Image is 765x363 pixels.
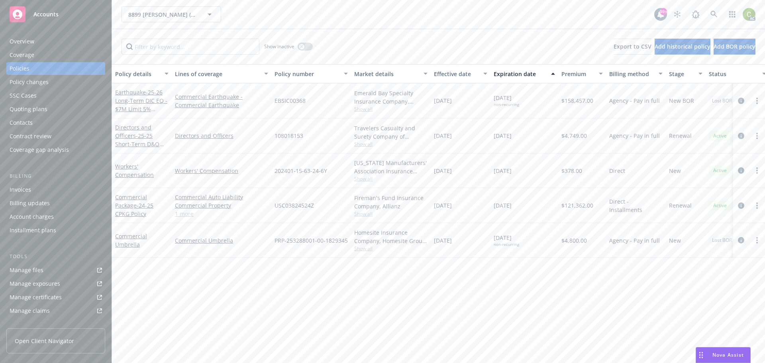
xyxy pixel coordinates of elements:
div: Manage claims [10,304,50,317]
a: Policy changes [6,76,105,88]
a: more [752,201,762,210]
div: Drag to move [696,347,706,363]
a: Quoting plans [6,103,105,116]
span: Renewal [669,201,692,210]
div: Policy number [275,70,339,78]
span: Add BOR policy [714,43,755,50]
div: Emerald Bay Specialty Insurance Company, Emerald Bay Specialty Insurance Company, Arrowhead Gener... [354,89,428,106]
a: Directors and Officers [115,124,159,156]
a: circleInformation [736,131,746,141]
a: Commercial Umbrella [175,236,268,245]
span: Show all [354,245,428,252]
div: Invoices [10,183,31,196]
div: SSC Cases [10,89,37,102]
a: Account charges [6,210,105,223]
button: Effective date [431,64,490,83]
span: [DATE] [434,236,452,245]
div: Market details [354,70,419,78]
span: [DATE] [494,131,512,140]
div: Manage files [10,264,43,277]
a: Switch app [724,6,740,22]
div: Tools [6,253,105,261]
a: Earthquake [115,88,167,121]
div: Billing updates [10,197,50,210]
span: USC03824524Z [275,201,314,210]
a: Manage certificates [6,291,105,304]
div: Homesite Insurance Company, Homesite Group Incorporated, Great Point Insurance Company [354,228,428,245]
span: [DATE] [434,167,452,175]
a: Coverage gap analysis [6,143,105,156]
a: Workers' Compensation [115,163,154,179]
span: [DATE] [494,167,512,175]
div: Fireman's Fund Insurance Company, Allianz [354,194,428,210]
span: PRP-253288001-00-1829345 [275,236,348,245]
span: $378.00 [561,167,582,175]
div: Coverage gap analysis [10,143,69,156]
button: Add historical policy [655,39,710,55]
a: Commercial Umbrella [115,232,147,248]
div: Billing [6,172,105,180]
a: more [752,131,762,141]
span: Show all [354,210,428,217]
button: Billing method [606,64,666,83]
span: Active [712,167,728,174]
div: Effective date [434,70,479,78]
a: Manage claims [6,304,105,317]
a: Commercial Auto Liability [175,193,268,201]
a: Contract review [6,130,105,143]
div: Coverage [10,49,34,61]
a: Invoices [6,183,105,196]
div: Billing method [609,70,654,78]
a: Accounts [6,3,105,26]
button: Premium [558,64,606,83]
button: 8899 [PERSON_NAME] (Action Managed) [122,6,221,22]
span: Agency - Pay in full [609,236,660,245]
span: New [669,236,681,245]
div: Expiration date [494,70,546,78]
span: Renewal [669,131,692,140]
a: circleInformation [736,201,746,210]
span: [DATE] [434,96,452,105]
div: [US_STATE] Manufacturers' Association Insurance Company, PMA Companies, Community Association Ins... [354,159,428,175]
button: Lines of coverage [172,64,271,83]
span: 202401-15-63-24-6Y [275,167,327,175]
span: $158,457.00 [561,96,593,105]
a: Search [706,6,722,22]
div: Lines of coverage [175,70,259,78]
div: non-recurring [494,102,519,107]
div: Travelers Casualty and Surety Company of America, Travelers Insurance, [PERSON_NAME] Insurance [354,124,428,141]
a: Report a Bug [688,6,704,22]
span: Agency - Pay in full [609,131,660,140]
a: more [752,235,762,245]
button: Export to CSV [614,39,651,55]
a: Installment plans [6,224,105,237]
span: EBSIC00368 [275,96,306,105]
a: SSC Cases [6,89,105,102]
a: Billing updates [6,197,105,210]
div: Premium [561,70,594,78]
img: photo [743,8,755,21]
a: Commercial Property [175,201,268,210]
a: Stop snowing [669,6,685,22]
a: Contacts [6,116,105,129]
input: Filter by keyword... [122,39,259,55]
div: Policy changes [10,76,49,88]
div: Manage BORs [10,318,47,331]
a: circleInformation [736,166,746,175]
button: Market details [351,64,431,83]
div: 99+ [660,8,667,15]
span: Add historical policy [655,43,710,50]
a: Overview [6,35,105,48]
div: Manage certificates [10,291,62,304]
button: Policy details [112,64,172,83]
a: more [752,166,762,175]
button: Nova Assist [696,347,751,363]
span: Show inactive [264,43,294,50]
div: Contract review [10,130,51,143]
a: Policies [6,62,105,75]
span: - 25-25 Short-Term D&O Policy [115,132,164,156]
a: Manage BORs [6,318,105,331]
button: Stage [666,64,706,83]
a: Coverage [6,49,105,61]
span: Show all [354,175,428,182]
